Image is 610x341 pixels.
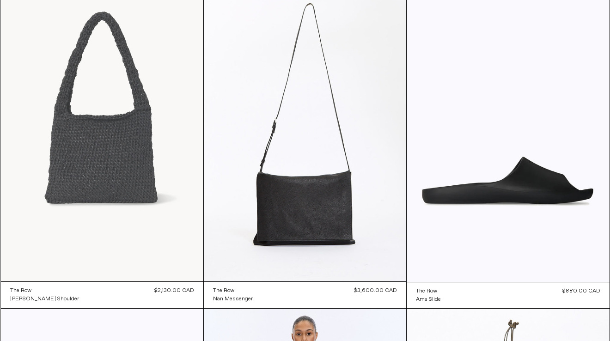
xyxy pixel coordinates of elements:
[10,286,79,295] a: The Row
[416,287,441,295] a: The Row
[213,286,253,295] a: The Row
[10,295,79,303] a: [PERSON_NAME] Shoulder
[213,295,253,303] a: Nan Messenger
[416,287,437,295] div: The Row
[416,295,441,304] a: Ama Slide
[354,286,397,295] span: $3,600.00 CAD
[10,287,31,295] div: The Row
[154,286,194,295] span: $2,130.00 CAD
[213,287,234,295] div: The Row
[416,296,441,304] div: Ama Slide
[562,287,600,295] span: $880.00 CAD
